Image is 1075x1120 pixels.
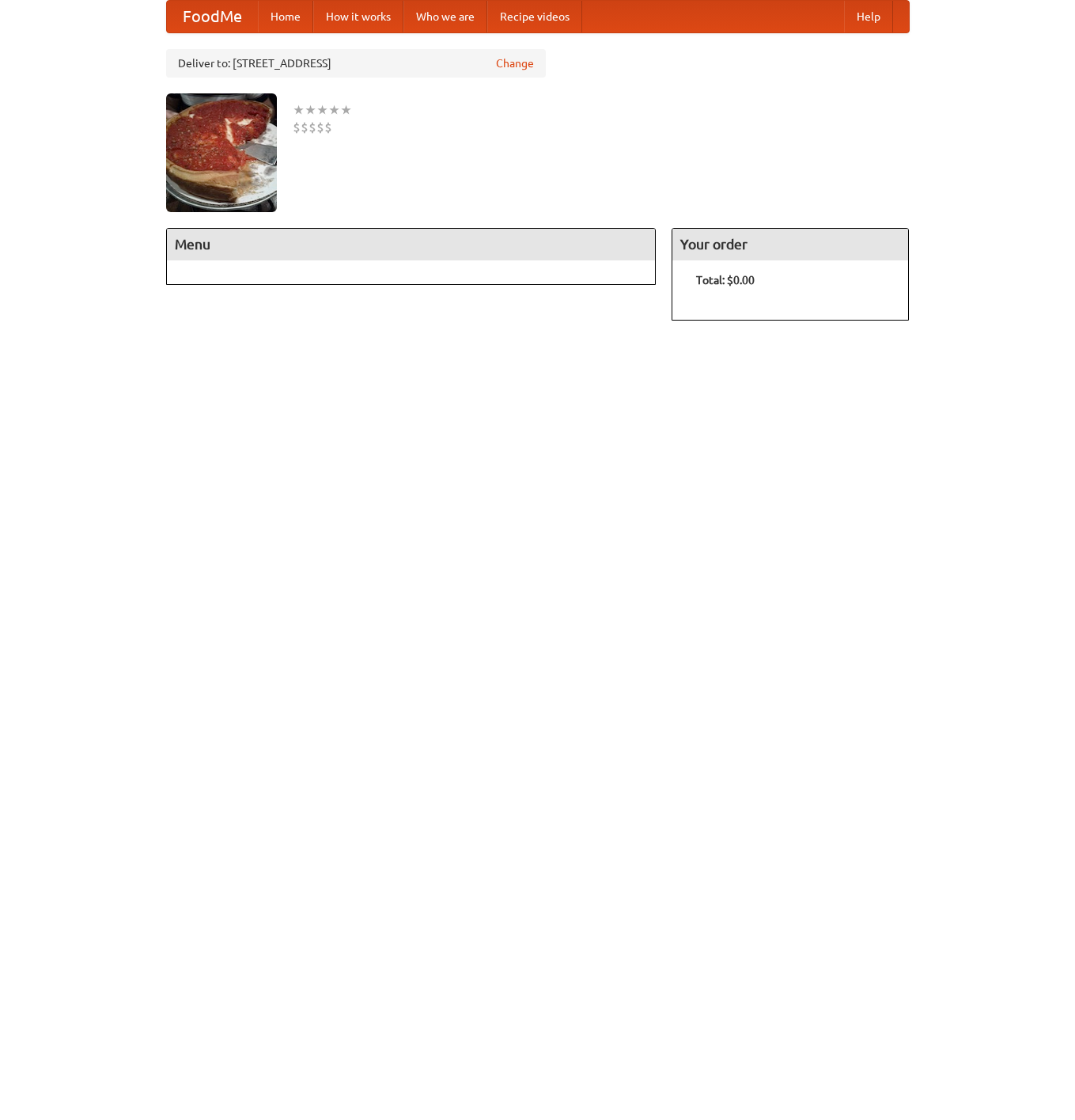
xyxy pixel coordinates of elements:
li: ★ [305,101,316,119]
a: Recipe videos [487,1,582,32]
li: $ [324,119,332,136]
h4: Menu [167,229,656,260]
a: How it works [313,1,403,32]
li: ★ [340,101,352,119]
li: ★ [328,101,340,119]
div: Deliver to: [STREET_ADDRESS] [166,49,546,78]
li: $ [308,119,316,136]
li: $ [293,119,301,136]
a: Home [258,1,313,32]
a: FoodMe [167,1,258,32]
img: angular.jpg [166,93,277,212]
b: Total: $0.00 [696,274,755,287]
li: ★ [316,101,328,119]
a: Help [844,1,893,32]
h4: Your order [672,229,908,260]
a: Change [496,55,534,71]
a: Who we are [403,1,487,32]
li: $ [301,119,308,136]
li: ★ [293,101,305,119]
li: $ [316,119,324,136]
